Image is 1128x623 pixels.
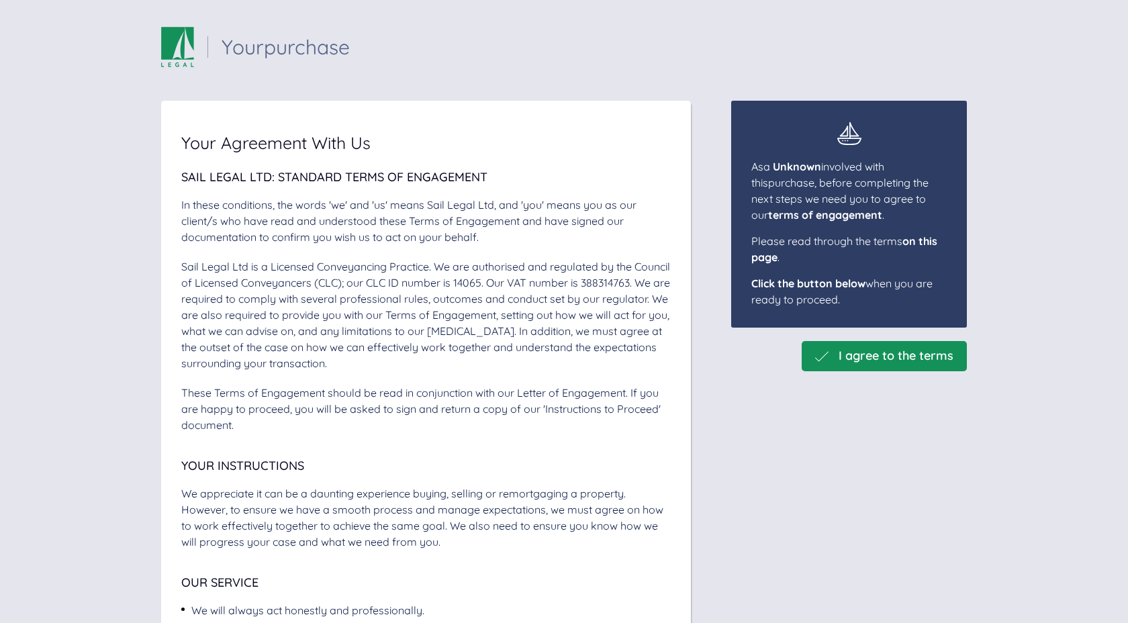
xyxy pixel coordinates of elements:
[751,277,933,306] span: when you are ready to proceed.
[222,37,350,57] div: Your purchase
[839,349,953,363] span: I agree to the terms
[181,575,258,590] span: Our Service
[181,169,487,185] span: Sail Legal Ltd: Standard Terms of Engagement
[768,208,882,222] span: terms of engagement
[181,385,671,433] div: These Terms of Engagement should be read in conjunction with our Letter of Engagement. If you are...
[751,234,937,264] span: Please read through the terms .
[191,602,424,618] div: We will always act honestly and professionally.
[181,458,304,473] span: Your Instructions
[181,485,671,550] div: We appreciate it can be a daunting experience buying, selling or remortgaging a property. However...
[181,197,671,245] div: In these conditions, the words 'we' and 'us' means Sail Legal Ltd, and 'you' means you as our cli...
[751,277,865,290] span: Click the button below
[181,258,671,371] div: Sail Legal Ltd is a Licensed Conveyancing Practice. We are authorised and regulated by the Counci...
[751,160,929,222] span: As a involved with this purchase , before completing the next steps we need you to agree to our .
[773,160,821,173] span: Unknown
[181,134,371,151] span: Your Agreement With Us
